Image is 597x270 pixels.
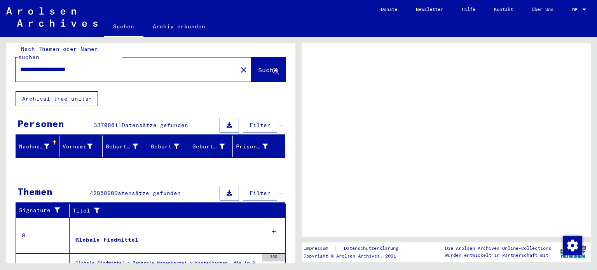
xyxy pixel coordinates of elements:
mat-header-cell: Nachname [16,136,59,157]
td: 0 [16,218,70,253]
div: Prisoner # [236,143,268,151]
div: Titel [73,207,270,215]
div: Vorname [63,140,103,153]
div: Geburtsdatum [192,143,225,151]
img: Zustimmung ändern [563,236,582,255]
a: Suchen [104,17,143,37]
span: Datensätze gefunden [114,190,181,197]
div: Nachname [19,140,59,153]
div: Prisoner # [236,140,278,153]
mat-header-cell: Geburt‏ [146,136,190,157]
a: Datenschutzerklärung [338,244,408,253]
div: Vorname [63,143,93,151]
div: Globale Findmittel [75,236,138,244]
span: Datensätze gefunden [122,122,188,129]
button: Clear [236,62,251,77]
div: Geburtsdatum [192,140,234,153]
img: yv_logo.png [559,242,588,261]
span: Suche [258,66,278,74]
div: | [304,244,408,253]
button: Filter [243,118,277,132]
div: Signature [19,206,63,214]
p: wurden entwickelt in Partnerschaft mit [445,252,551,259]
span: 4285890 [90,190,114,197]
div: Personen [17,117,64,131]
div: Nachname [19,143,49,151]
span: Filter [250,122,271,129]
div: Geburtsname [106,140,148,153]
img: Arolsen_neg.svg [6,7,98,27]
button: Archival tree units [16,91,98,106]
mat-label: Nach Themen oder Namen suchen [18,45,98,61]
span: Filter [250,190,271,197]
p: Copyright © Arolsen Archives, 2021 [304,253,408,260]
span: 33708611 [94,122,122,129]
mat-header-cell: Geburtsdatum [189,136,233,157]
div: Geburtsname [106,143,138,151]
div: 350 [262,254,285,261]
div: Titel [73,204,278,217]
p: Die Arolsen Archives Online-Collections [445,245,551,252]
mat-header-cell: Vorname [59,136,103,157]
div: Geburt‏ [149,143,180,151]
div: Geburt‏ [149,140,189,153]
mat-header-cell: Geburtsname [103,136,146,157]
span: DE [572,7,581,12]
div: Signature [19,204,71,217]
a: Archiv erkunden [143,17,215,36]
div: Themen [17,185,52,199]
mat-icon: close [239,65,248,75]
a: Impressum [304,244,334,253]
button: Suche [251,57,286,82]
button: Filter [243,186,277,200]
mat-header-cell: Prisoner # [233,136,285,157]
